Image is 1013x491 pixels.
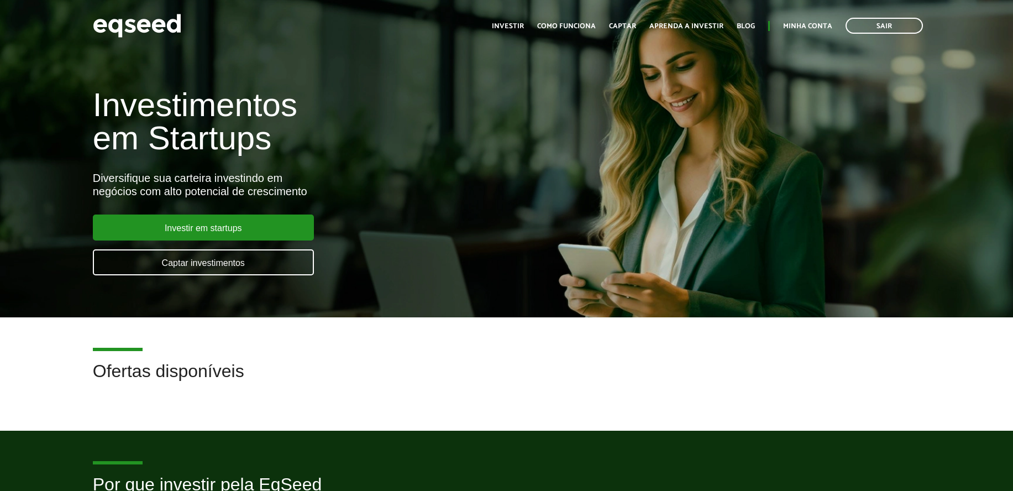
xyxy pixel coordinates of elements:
a: Investir em startups [93,215,314,241]
a: Como funciona [537,23,596,30]
a: Captar [609,23,636,30]
a: Investir [492,23,524,30]
a: Blog [737,23,755,30]
img: EqSeed [93,11,181,40]
h1: Investimentos em Startups [93,88,583,155]
h2: Ofertas disponíveis [93,362,921,398]
a: Aprenda a investir [649,23,723,30]
div: Diversifique sua carteira investindo em negócios com alto potencial de crescimento [93,171,583,198]
a: Minha conta [783,23,832,30]
a: Sair [846,18,923,34]
a: Captar investimentos [93,249,314,275]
